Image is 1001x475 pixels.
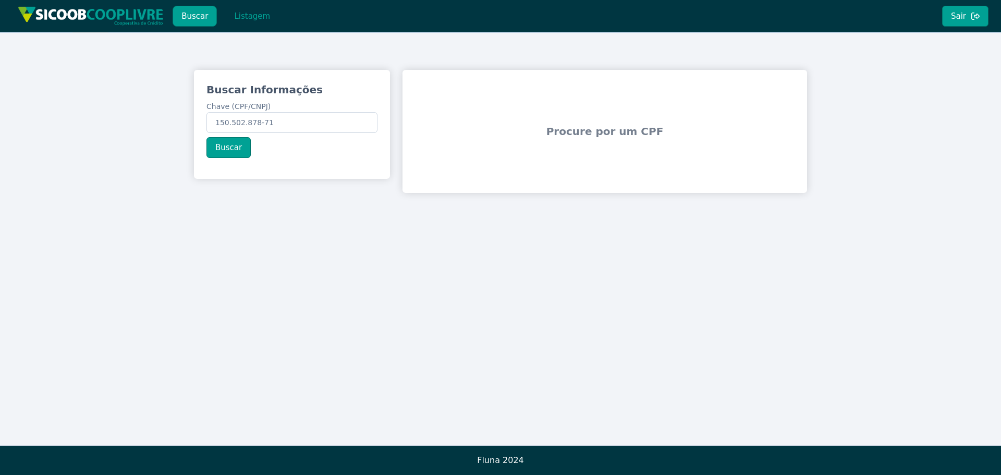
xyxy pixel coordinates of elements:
span: Procure por um CPF [407,99,803,164]
button: Buscar [173,6,217,27]
span: Chave (CPF/CNPJ) [206,102,271,111]
button: Sair [942,6,988,27]
input: Chave (CPF/CNPJ) [206,112,377,133]
h3: Buscar Informações [206,82,377,97]
img: img/sicoob_cooplivre.png [18,6,164,26]
button: Buscar [206,137,251,158]
span: Fluna 2024 [477,455,524,465]
button: Listagem [225,6,279,27]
